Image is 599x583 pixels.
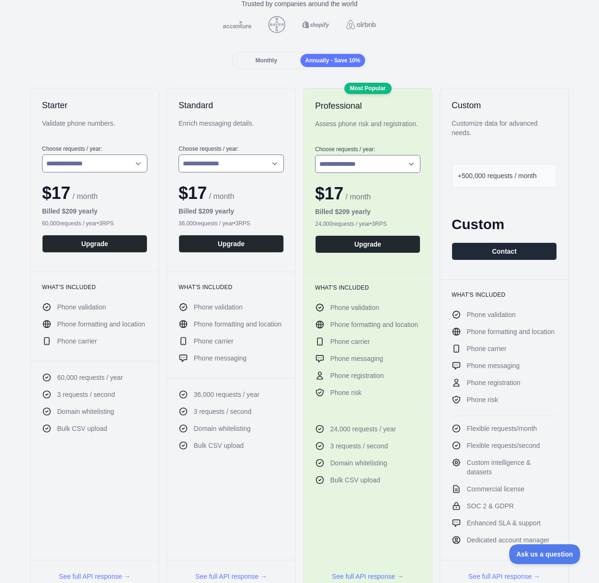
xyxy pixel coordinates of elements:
[509,544,580,564] iframe: Toggle Customer Support
[467,378,521,387] span: Phone registration
[467,395,498,404] span: Phone risk
[194,353,247,363] span: Phone messaging
[57,373,123,382] span: 60,000 requests / year
[330,371,384,380] span: Phone registration
[194,390,259,399] span: 36,000 requests / year
[330,388,361,397] span: Phone risk
[467,361,520,370] span: Phone messaging
[57,390,115,399] span: 3 requests / second
[330,354,383,363] span: Phone messaging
